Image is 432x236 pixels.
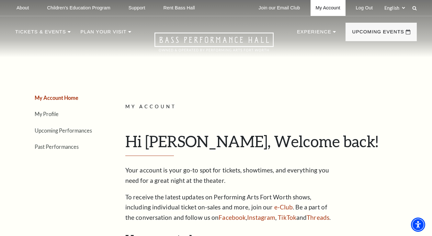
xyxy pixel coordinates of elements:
a: Upcoming Performances [35,127,92,134]
a: My Account Home [35,95,78,101]
a: Past Performances [35,144,79,150]
p: About [17,5,29,11]
a: Threads - open in a new tab [307,214,329,221]
p: Tickets & Events [15,28,66,40]
div: Accessibility Menu [411,218,425,232]
p: Support [129,5,145,11]
p: Upcoming Events [352,28,404,40]
span: and [296,214,307,221]
a: Facebook - open in a new tab [219,214,246,221]
a: Instagram - open in a new tab [247,214,275,221]
span: My Account [125,104,176,109]
a: TikTok - open in a new tab [278,214,296,221]
p: Children's Education Program [47,5,110,11]
a: My Profile [35,111,59,117]
p: Plan Your Visit [80,28,126,40]
a: Open this option [131,32,297,57]
p: Experience [297,28,331,40]
a: e-Club [274,203,293,211]
p: Your account is your go-to spot for tickets, showtimes, and everything you need for a great night... [125,165,336,186]
select: Select: [383,5,406,11]
h1: Hi [PERSON_NAME], Welcome back! [125,132,412,156]
p: To receive the latest updates on Performing Arts Fort Worth shows, including individual ticket on... [125,192,336,223]
p: Rent Bass Hall [163,5,195,11]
